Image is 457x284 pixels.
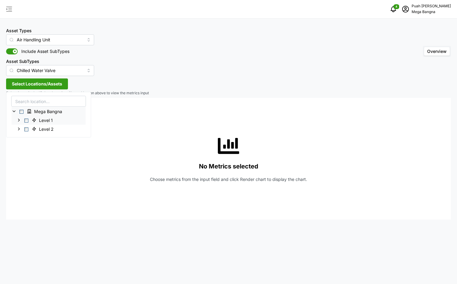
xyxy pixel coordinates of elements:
label: Asset SubTypes [6,58,39,65]
button: schedule [399,3,412,15]
span: Mega Bangna [34,109,62,115]
span: Mega Bangna [24,108,66,115]
p: Puah [PERSON_NAME] [412,3,451,9]
p: Mega Bangna [412,9,451,15]
button: Select Locations/Assets [6,78,68,89]
input: Search location... [11,96,86,107]
span: Select Level 1 [24,118,28,122]
span: Select Locations/Assets [12,79,62,89]
span: Select Level 2 [24,127,28,131]
p: Select items in the 'Select Locations/Assets' button above to view the metrics input [6,91,451,96]
span: 4 [395,5,397,9]
span: Level 1 [39,117,53,123]
span: Level 1 [29,116,57,124]
button: notifications [387,3,399,15]
p: No Metrics selected [199,161,258,171]
span: Level 2 [39,126,54,132]
p: Choose metrics from the input field and click Render chart to display the chart. [150,176,307,182]
span: Level 2 [29,125,58,133]
div: Select Locations/Assets [6,92,91,137]
label: Asset Types [6,27,32,34]
span: Overview [427,49,447,54]
span: Include Asset SubTypes [18,48,69,54]
span: Select Mega Bangna [19,110,23,114]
